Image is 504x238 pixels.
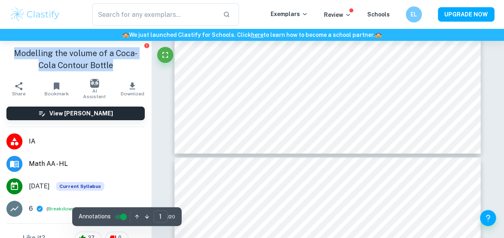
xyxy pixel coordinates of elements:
[409,10,419,19] h6: EL
[251,32,263,38] a: here
[12,91,26,97] span: Share
[49,109,113,118] h6: View [PERSON_NAME]
[81,88,109,99] span: AI Assistant
[367,11,390,18] a: Schools
[168,213,175,220] span: / 20
[79,212,111,221] span: Annotations
[120,91,144,97] span: Download
[2,30,502,39] h6: We just launched Clastify for Schools. Click to learn how to become a school partner.
[157,47,173,63] button: Fullscreen
[10,6,61,22] img: Clastify logo
[6,47,145,71] h1: Modelling the volume of a Coca-Cola Contour Bottle
[56,182,104,191] span: Current Syllabus
[38,78,75,100] button: Bookmark
[29,137,145,146] span: IA
[76,78,113,100] button: AI Assistant
[271,10,308,18] p: Exemplars
[6,107,145,120] button: View [PERSON_NAME]
[29,204,33,214] p: 6
[122,32,129,38] span: 🏫
[144,42,150,48] button: Report issue
[56,182,104,191] div: This exemplar is based on the current syllabus. Feel free to refer to it for inspiration/ideas wh...
[375,32,382,38] span: 🏫
[438,7,494,22] button: UPGRADE NOW
[90,79,99,88] img: AI Assistant
[113,78,151,100] button: Download
[29,182,50,191] span: [DATE]
[47,205,76,213] span: ( )
[48,205,75,212] button: Breakdown
[45,91,69,97] span: Bookmark
[92,3,217,26] input: Search for any exemplars...
[406,6,422,22] button: EL
[480,210,496,226] button: Help and Feedback
[29,159,145,169] span: Math AA - HL
[324,10,351,19] p: Review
